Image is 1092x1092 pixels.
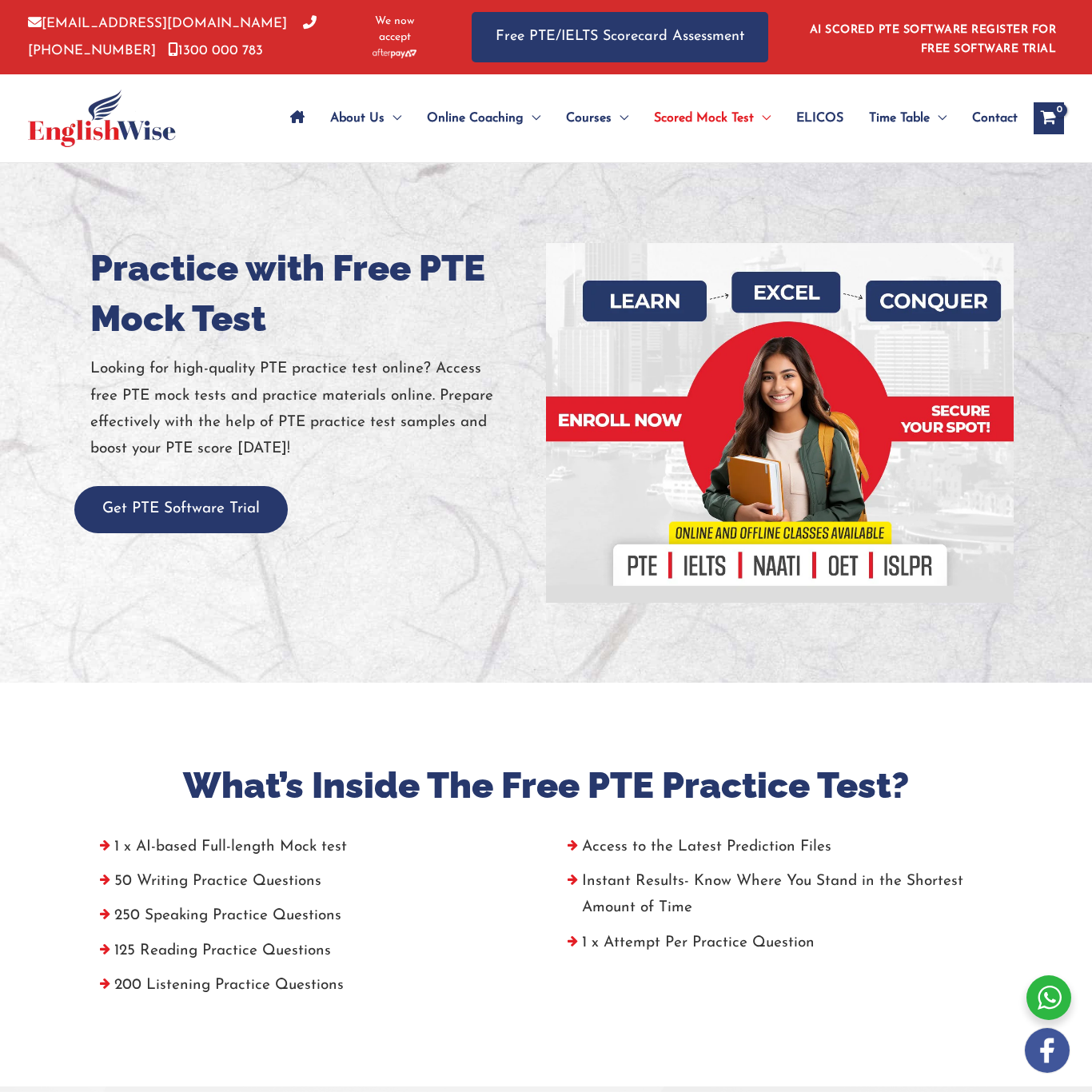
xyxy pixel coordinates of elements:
a: Contact [959,90,1018,146]
a: Free PTE/IELTS Scorecard Assessment [472,12,768,62]
a: Time TableMenu Toggle [856,90,959,146]
a: 1300 000 783 [168,44,263,58]
span: Scored Mock Test [654,90,754,146]
a: Online CoachingMenu Toggle [414,90,553,146]
span: Menu Toggle [754,90,771,146]
a: Scored Mock TestMenu Toggle [641,90,783,146]
span: Online Coaching [427,90,524,146]
a: About UsMenu Toggle [317,90,414,146]
span: Menu Toggle [612,90,628,146]
span: Contact [972,90,1018,146]
a: AI SCORED PTE SOFTWARE REGISTER FOR FREE SOFTWARE TRIAL [810,24,1057,55]
span: ELICOS [796,90,843,146]
span: Time Table [869,90,930,146]
span: Menu Toggle [385,90,401,146]
img: Afterpay-Logo [373,49,416,58]
a: ELICOS [783,90,856,146]
h2: What’s Inside The Free PTE Practice Test? [90,763,1002,810]
p: Looking for high-quality PTE practice test online? Access free PTE mock tests and practice materi... [90,356,534,462]
button: Get PTE Software Trial [74,486,288,533]
a: [PHONE_NUMBER] [28,17,317,57]
a: CoursesMenu Toggle [553,90,641,146]
img: cropped-ew-logo [28,90,176,147]
nav: Site Navigation: Main Menu [277,90,1018,146]
img: white-facebook.png [1025,1028,1070,1073]
span: About Us [330,90,385,146]
li: Instant Results- Know Where You Stand in the Shortest Amount of Time [558,868,1002,930]
a: Get PTE Software Trial [74,501,288,516]
span: We now accept [358,14,432,46]
li: 125 Reading Practice Questions [90,938,534,972]
aside: Header Widget 1 [800,11,1064,63]
li: Access to the Latest Prediction Files [558,834,1002,868]
li: 50 Writing Practice Questions [90,868,534,903]
li: 200 Listening Practice Questions [90,972,534,1006]
li: 250 Speaking Practice Questions [90,903,534,937]
a: View Shopping Cart, empty [1034,102,1064,134]
a: [EMAIL_ADDRESS][DOMAIN_NAME] [28,17,287,30]
li: 1 x Attempt Per Practice Question [558,930,1002,964]
span: Courses [566,90,612,146]
h1: Practice with Free PTE Mock Test [90,243,534,344]
span: Menu Toggle [930,90,947,146]
li: 1 x AI-based Full-length Mock test [90,834,534,868]
span: Menu Toggle [524,90,540,146]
